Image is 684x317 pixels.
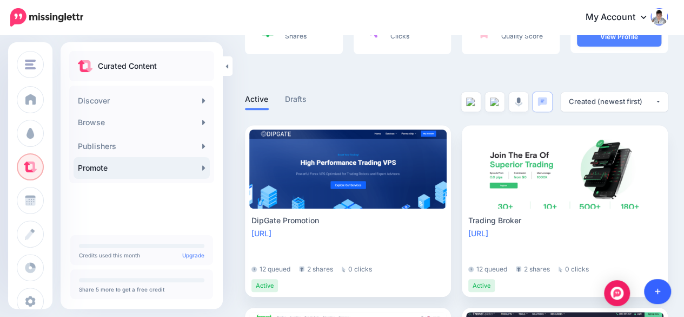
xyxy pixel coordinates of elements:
[74,135,210,157] a: Publishers
[285,32,307,40] span: Shares
[285,93,307,106] a: Drafts
[501,32,542,40] span: Quality Score
[74,90,210,112] a: Discover
[74,157,210,179] a: Promote
[251,279,278,292] li: Active
[569,96,655,107] div: Created (newest first)
[251,267,257,272] img: clock-grey-darker.png
[490,98,500,106] img: video--grey.png
[251,214,444,227] div: DipGate Promotion
[468,214,661,227] div: Trading Broker
[559,267,562,272] img: pointer-grey.png
[342,262,372,275] li: 0 clicks
[559,262,589,275] li: 0 clicks
[251,262,290,275] li: 12 queued
[299,262,333,275] li: 2 shares
[515,97,522,107] img: microphone-grey.png
[25,60,36,69] img: menu.png
[78,60,92,72] img: curate.png
[10,8,83,27] img: Missinglettr
[468,229,488,238] a: [URL]
[251,229,271,238] a: [URL]
[390,32,409,40] span: Clicks
[342,267,346,272] img: pointer-grey.png
[98,60,157,73] p: Curated Content
[299,266,304,272] img: share-grey.png
[577,27,661,47] a: View Profile
[245,93,269,106] a: Active
[516,262,550,275] li: 2 shares
[74,112,210,133] a: Browse
[604,280,630,306] div: Open Intercom Messenger
[561,92,668,112] button: Created (newest first)
[466,98,476,106] img: article--grey.png
[516,266,521,272] img: share-grey.png
[537,97,547,106] img: chat-square-blue.png
[468,279,495,292] li: Active
[468,262,507,275] li: 12 queued
[575,4,668,31] a: My Account
[468,267,474,272] img: clock-grey-darker.png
